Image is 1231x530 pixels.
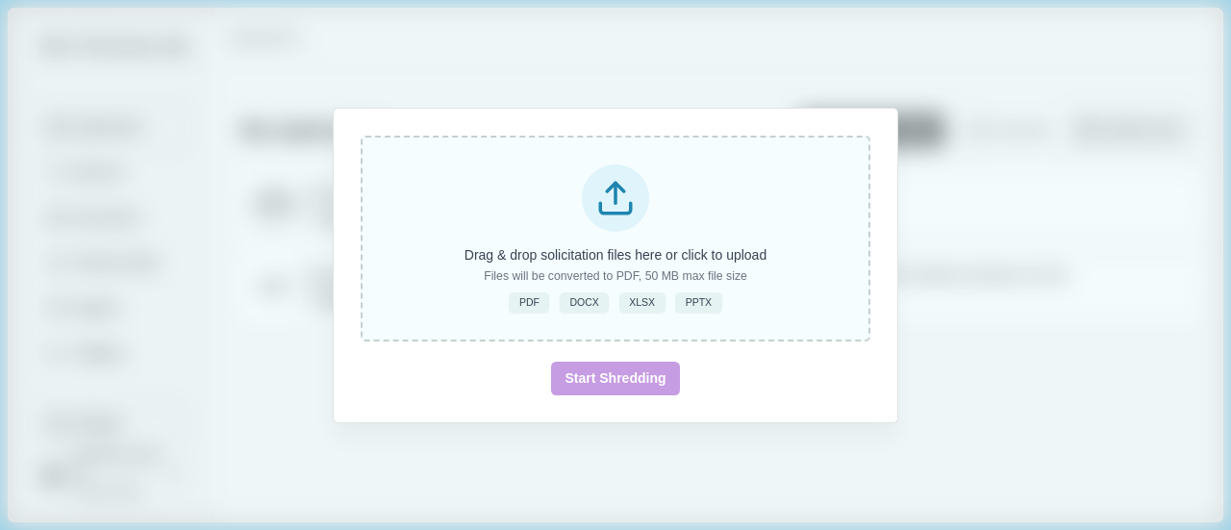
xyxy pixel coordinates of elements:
p: Files will be converted to PDF, 50 MB max file size [484,268,747,286]
span: DOCX [569,295,598,309]
span: PPTX [686,295,712,309]
p: Drag & drop solicitation files here or click to upload [465,245,766,265]
span: PDF [519,295,540,309]
span: XLSX [629,295,655,309]
button: Start Shredding [551,362,679,395]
